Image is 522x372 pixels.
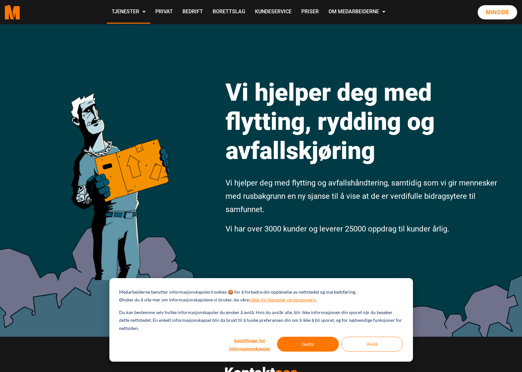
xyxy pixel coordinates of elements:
[150,1,178,24] a: Privat
[119,309,403,333] p: Du kan bestemme selv hvilke informasjonskapsler du ønsker å avslå. Hvis du avslår alle, blir ikke...
[226,224,449,233] span: Vi har over 3000 kunder og leverer 25000 oppdrag til kunder årlig.
[296,1,324,24] a: Priser
[249,296,316,304] a: vilkår for tjenester og personvern
[226,78,499,165] h1: Vi hjelper deg med flytting, rydding og avfallskjøring
[178,1,208,24] a: Bedrift
[109,278,413,362] div: Cookie banner
[226,178,497,214] span: Vi hjelper deg med flytting og avfallshåndtering, samtidig som vi gir mennesker med rusbakgrunn e...
[341,337,403,352] button: Avslå
[107,1,150,24] a: Tjenester
[324,1,390,24] a: Om Medarbeiderne
[277,337,339,352] button: Godta
[64,63,175,280] img: medarbeiderne man icon optimized
[225,337,275,352] button: Innstillinger for informasjonskapsler
[119,296,317,304] p: Ønsker du å vite mer om informasjonskapslene vi bruker, les våre .
[119,288,356,296] p: Medarbeiderne benytter informasjonskapsler/cookies 🍪 for å forbedre din opplevelse av nettstedet ...
[208,1,250,24] a: Borettslag
[250,1,296,24] a: Kundeservice
[478,5,517,19] a: Minside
